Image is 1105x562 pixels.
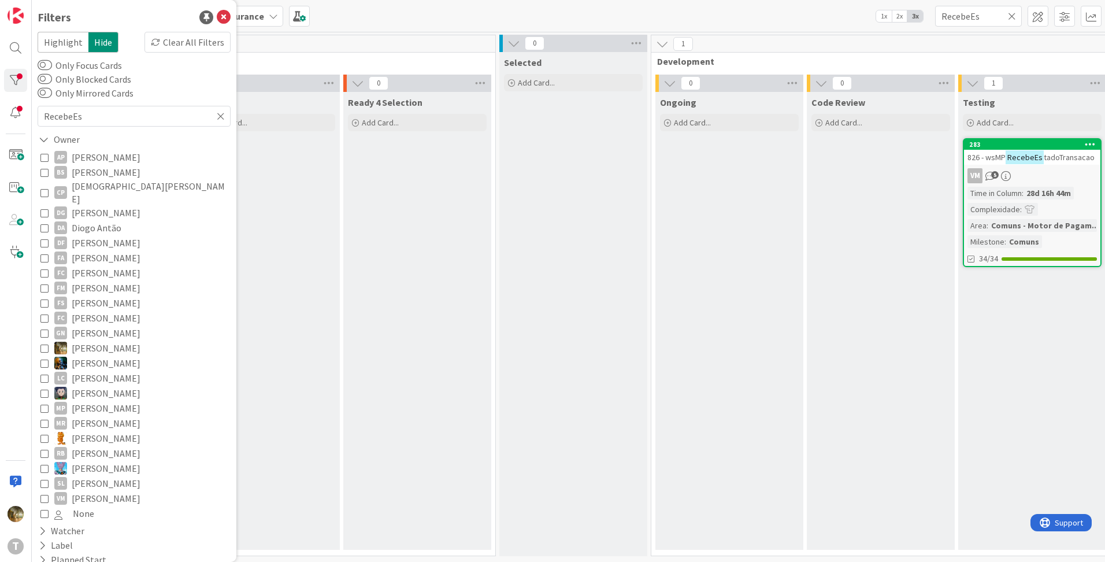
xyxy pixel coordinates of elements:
[1022,187,1024,199] span: :
[72,326,140,341] span: [PERSON_NAME]
[38,524,86,538] div: Watcher
[988,219,1102,232] div: Comuns - Motor de Pagam...
[72,416,140,431] span: [PERSON_NAME]
[38,538,74,553] div: Label
[72,371,140,386] span: [PERSON_NAME]
[38,32,88,53] span: Highlight
[40,150,228,165] button: AP [PERSON_NAME]
[54,252,67,264] div: FA
[1020,203,1022,216] span: :
[518,77,555,88] span: Add Card...
[967,203,1020,216] div: Complexidade
[54,372,67,384] div: LC
[54,282,67,294] div: FM
[54,402,67,415] div: MP
[1024,187,1074,199] div: 28d 16h 44m
[72,401,140,416] span: [PERSON_NAME]
[54,477,67,490] div: SL
[504,57,542,68] span: Selected
[40,235,228,250] button: DF [PERSON_NAME]
[964,139,1100,150] div: 283
[54,236,67,249] div: DF
[72,150,140,165] span: [PERSON_NAME]
[967,219,987,232] div: Area
[54,151,67,164] div: AP
[38,86,134,100] label: Only Mirrored Cards
[72,280,140,295] span: [PERSON_NAME]
[8,8,24,24] img: Visit kanbanzone.com
[54,492,67,505] div: VM
[54,186,67,199] div: CP
[72,165,140,180] span: [PERSON_NAME]
[964,168,1100,183] div: VM
[40,205,228,220] button: DG [PERSON_NAME]
[674,117,711,128] span: Add Card...
[72,295,140,310] span: [PERSON_NAME]
[40,250,228,265] button: FA [PERSON_NAME]
[40,326,228,341] button: GN [PERSON_NAME]
[38,106,231,127] input: Quick Filter...
[38,73,52,85] button: Only Blocked Cards
[38,132,81,147] div: Owner
[54,417,67,430] div: MR
[72,220,121,235] span: Diogo Antão
[673,37,693,51] span: 1
[54,297,67,309] div: FS
[40,280,228,295] button: FM [PERSON_NAME]
[963,97,995,108] span: Testing
[54,206,67,219] div: DG
[38,58,122,72] label: Only Focus Cards
[73,506,94,521] span: None
[832,76,852,90] span: 0
[1006,235,1042,248] div: Comuns
[1044,152,1095,162] span: tadoTransacao
[38,72,131,86] label: Only Blocked Cards
[40,371,228,386] button: LC [PERSON_NAME]
[967,235,1004,248] div: Milestone
[40,446,228,461] button: RB [PERSON_NAME]
[40,461,228,476] button: SF [PERSON_NAME]
[825,117,862,128] span: Add Card...
[54,462,67,475] img: SF
[984,76,1003,90] span: 1
[72,180,228,205] span: [DEMOGRAPHIC_DATA][PERSON_NAME]
[977,117,1014,128] span: Add Card...
[54,342,67,354] img: JC
[40,506,228,521] button: None
[72,250,140,265] span: [PERSON_NAME]
[72,265,140,280] span: [PERSON_NAME]
[54,221,67,234] div: DA
[967,168,982,183] div: VM
[40,491,228,506] button: VM [PERSON_NAME]
[72,491,140,506] span: [PERSON_NAME]
[8,506,24,522] img: JC
[72,235,140,250] span: [PERSON_NAME]
[525,36,544,50] span: 0
[991,171,999,179] span: 5
[969,140,1100,149] div: 283
[72,446,140,461] span: [PERSON_NAME]
[40,265,228,280] button: FC [PERSON_NAME]
[987,219,988,232] span: :
[72,461,140,476] span: [PERSON_NAME]
[362,117,399,128] span: Add Card...
[369,76,388,90] span: 0
[964,139,1100,165] div: 283826 - wsMPRecebeEstadoTransacao
[54,447,67,460] div: RB
[348,97,422,108] span: Ready 4 Selection
[72,356,140,371] span: [PERSON_NAME]
[72,386,140,401] span: [PERSON_NAME]
[88,32,118,53] span: Hide
[1004,235,1006,248] span: :
[40,416,228,431] button: MR [PERSON_NAME]
[54,387,67,400] img: LS
[40,310,228,326] button: FC [PERSON_NAME]
[54,357,67,369] img: JC
[72,310,140,326] span: [PERSON_NAME]
[42,56,481,67] span: Upstream
[72,205,140,220] span: [PERSON_NAME]
[907,10,923,22] span: 3x
[40,180,228,205] button: CP [DEMOGRAPHIC_DATA][PERSON_NAME]
[38,9,71,26] div: Filters
[24,2,53,16] span: Support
